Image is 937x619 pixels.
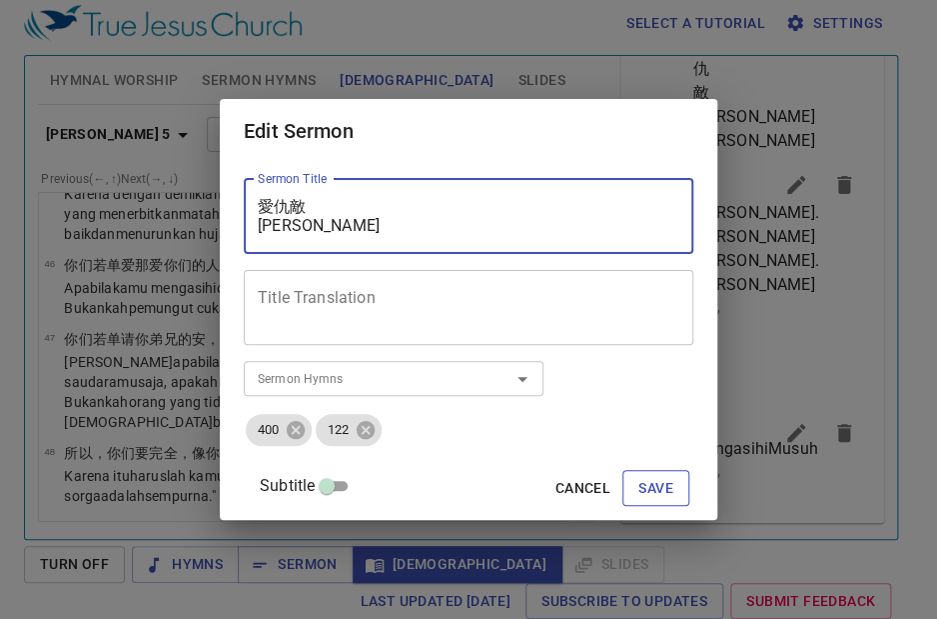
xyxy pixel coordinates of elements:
[260,474,315,498] span: Subtitle
[76,142,106,162] li: 400
[508,365,536,393] button: Open
[638,476,673,501] span: Save
[316,414,382,446] div: 122
[244,115,693,147] h2: Edit Sermon
[258,197,679,235] textarea: 愛仇敵 [PERSON_NAME]
[87,125,130,138] p: 诗 Pujian
[110,142,137,162] li: 122
[622,470,689,507] button: Save
[547,470,618,507] button: Cancel
[555,476,610,501] span: Cancel
[13,26,205,88] div: 愛仇敵 MengasihiMusuh
[316,421,361,440] span: 122
[246,414,312,446] div: 400
[246,421,291,440] span: 400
